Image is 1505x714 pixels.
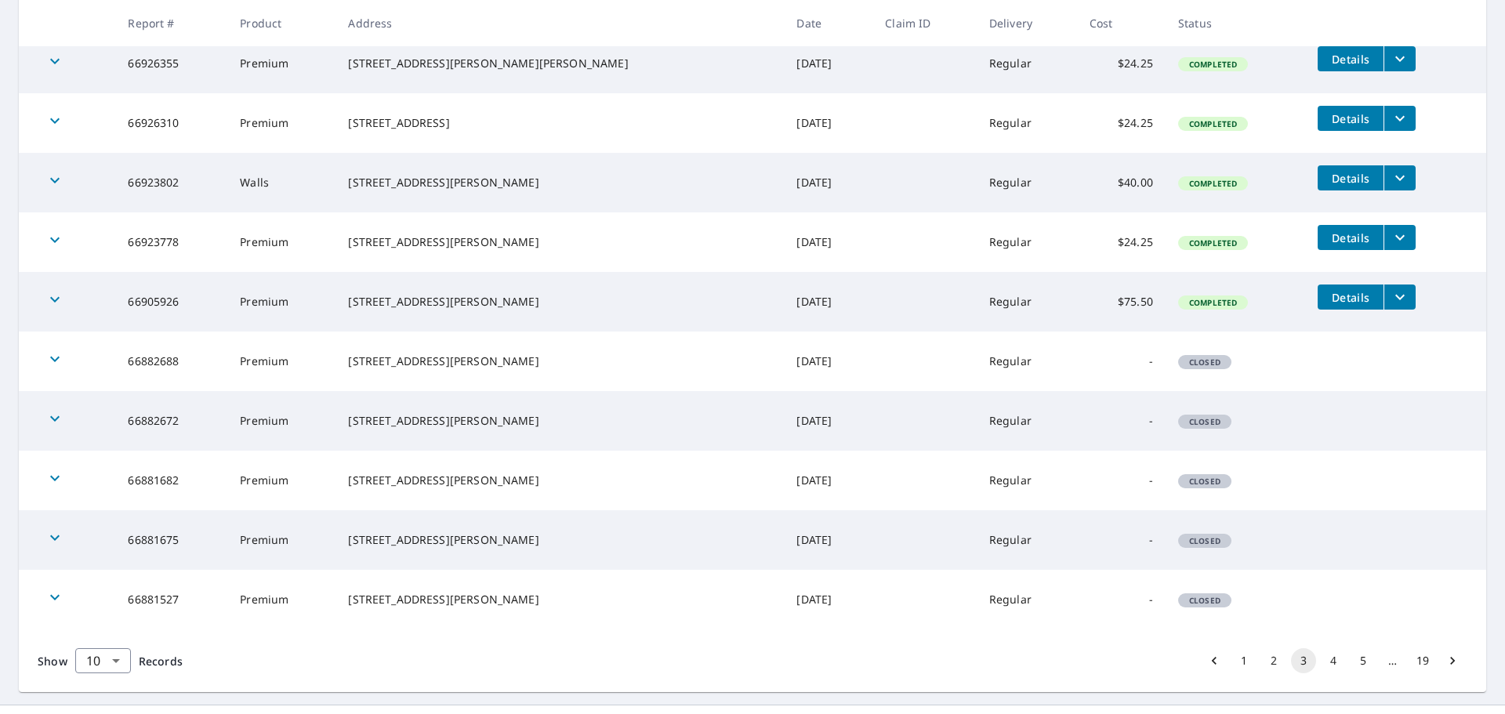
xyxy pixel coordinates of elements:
[1327,171,1374,186] span: Details
[227,451,335,510] td: Premium
[1077,570,1166,629] td: -
[1077,93,1166,153] td: $24.25
[1180,476,1230,487] span: Closed
[977,451,1077,510] td: Regular
[1318,165,1384,190] button: detailsBtn-66923802
[784,34,872,93] td: [DATE]
[784,212,872,272] td: [DATE]
[1180,357,1230,368] span: Closed
[977,570,1077,629] td: Regular
[348,592,771,607] div: [STREET_ADDRESS][PERSON_NAME]
[784,391,872,451] td: [DATE]
[38,654,67,669] span: Show
[227,570,335,629] td: Premium
[1180,178,1246,189] span: Completed
[115,570,227,629] td: 66881527
[1077,332,1166,391] td: -
[348,56,771,71] div: [STREET_ADDRESS][PERSON_NAME][PERSON_NAME]
[115,451,227,510] td: 66881682
[1199,648,1467,673] nav: pagination navigation
[1440,648,1465,673] button: Go to next page
[1077,391,1166,451] td: -
[1351,648,1376,673] button: Go to page 5
[115,391,227,451] td: 66882672
[115,272,227,332] td: 66905926
[1180,118,1246,129] span: Completed
[1384,285,1416,310] button: filesDropdownBtn-66905926
[977,332,1077,391] td: Regular
[348,353,771,369] div: [STREET_ADDRESS][PERSON_NAME]
[977,153,1077,212] td: Regular
[1180,535,1230,546] span: Closed
[115,153,227,212] td: 66923802
[348,532,771,548] div: [STREET_ADDRESS][PERSON_NAME]
[115,212,227,272] td: 66923778
[115,510,227,570] td: 66881675
[1321,648,1346,673] button: Go to page 4
[139,654,183,669] span: Records
[227,34,335,93] td: Premium
[1077,272,1166,332] td: $75.50
[1180,416,1230,427] span: Closed
[227,153,335,212] td: Walls
[1384,225,1416,250] button: filesDropdownBtn-66923778
[75,639,131,683] div: 10
[784,153,872,212] td: [DATE]
[1318,106,1384,131] button: detailsBtn-66926310
[977,391,1077,451] td: Regular
[227,391,335,451] td: Premium
[784,510,872,570] td: [DATE]
[1327,290,1374,305] span: Details
[115,34,227,93] td: 66926355
[348,473,771,488] div: [STREET_ADDRESS][PERSON_NAME]
[227,93,335,153] td: Premium
[1077,34,1166,93] td: $24.25
[977,93,1077,153] td: Regular
[1180,595,1230,606] span: Closed
[1180,237,1246,248] span: Completed
[1077,510,1166,570] td: -
[1318,285,1384,310] button: detailsBtn-66905926
[115,93,227,153] td: 66926310
[1318,46,1384,71] button: detailsBtn-66926355
[227,332,335,391] td: Premium
[1077,153,1166,212] td: $40.00
[784,272,872,332] td: [DATE]
[1318,225,1384,250] button: detailsBtn-66923778
[1327,52,1374,67] span: Details
[348,115,771,131] div: [STREET_ADDRESS]
[784,332,872,391] td: [DATE]
[348,175,771,190] div: [STREET_ADDRESS][PERSON_NAME]
[1384,46,1416,71] button: filesDropdownBtn-66926355
[1202,648,1227,673] button: Go to previous page
[784,451,872,510] td: [DATE]
[977,34,1077,93] td: Regular
[1384,165,1416,190] button: filesDropdownBtn-66923802
[115,332,227,391] td: 66882688
[784,570,872,629] td: [DATE]
[75,648,131,673] div: Show 10 records
[1291,648,1316,673] button: page 3
[348,413,771,429] div: [STREET_ADDRESS][PERSON_NAME]
[977,272,1077,332] td: Regular
[1384,106,1416,131] button: filesDropdownBtn-66926310
[1180,297,1246,308] span: Completed
[977,212,1077,272] td: Regular
[1261,648,1286,673] button: Go to page 2
[348,234,771,250] div: [STREET_ADDRESS][PERSON_NAME]
[227,212,335,272] td: Premium
[784,93,872,153] td: [DATE]
[1231,648,1257,673] button: Go to page 1
[1410,648,1435,673] button: Go to page 19
[227,272,335,332] td: Premium
[1077,451,1166,510] td: -
[348,294,771,310] div: [STREET_ADDRESS][PERSON_NAME]
[977,510,1077,570] td: Regular
[1380,653,1405,669] div: …
[1327,230,1374,245] span: Details
[227,510,335,570] td: Premium
[1077,212,1166,272] td: $24.25
[1327,111,1374,126] span: Details
[1180,59,1246,70] span: Completed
